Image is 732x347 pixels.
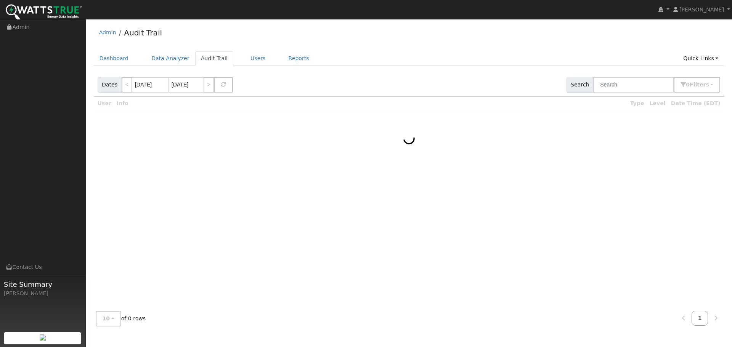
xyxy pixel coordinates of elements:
[4,289,82,297] div: [PERSON_NAME]
[593,77,674,93] input: Search
[146,51,195,66] a: Data Analyzer
[283,51,315,66] a: Reports
[245,51,271,66] a: Users
[124,28,162,37] a: Audit Trail
[94,51,135,66] a: Dashboard
[99,29,116,35] a: Admin
[4,279,82,289] span: Site Summary
[674,77,720,93] button: 0Filters
[706,82,709,88] span: s
[690,82,709,88] span: Filter
[96,311,146,326] div: of 0 rows
[204,77,214,93] a: >
[6,4,82,21] img: WattsTrue
[103,315,110,321] span: 10
[692,311,708,326] a: 1
[96,311,121,326] button: 10
[195,51,233,66] a: Audit Trail
[40,334,46,341] img: retrieve
[98,77,122,93] span: Dates
[122,77,132,93] a: <
[679,6,724,13] span: [PERSON_NAME]
[567,77,594,93] span: Search
[677,51,724,66] a: Quick Links
[214,77,233,93] button: Refresh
